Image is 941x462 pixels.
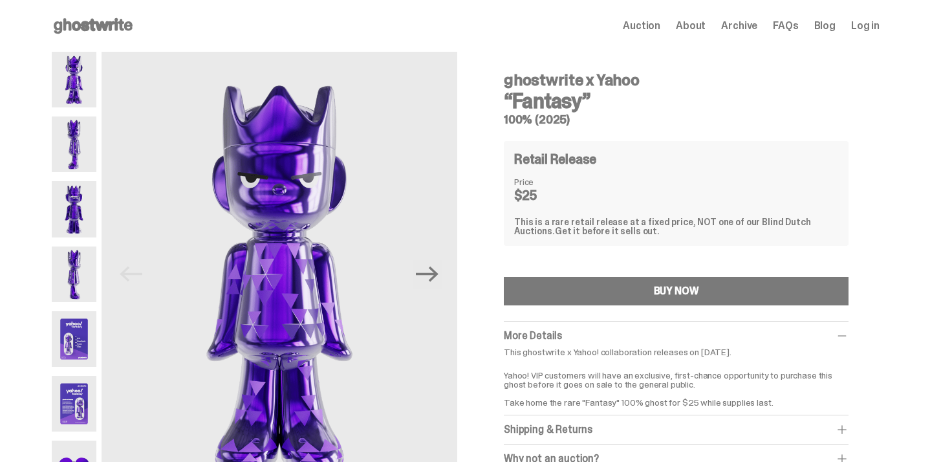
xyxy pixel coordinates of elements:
h3: “Fantasy” [504,91,849,111]
p: This ghostwrite x Yahoo! collaboration releases on [DATE]. [504,347,849,357]
button: BUY NOW [504,277,849,305]
a: FAQs [773,21,798,31]
img: Yahoo-HG---6.png [52,376,96,432]
img: Yahoo-HG---3.png [52,181,96,237]
img: Yahoo-HG---1.png [52,52,96,107]
a: About [676,21,706,31]
a: Archive [721,21,757,31]
img: Yahoo-HG---4.png [52,247,96,302]
h4: ghostwrite x Yahoo [504,72,849,88]
a: Blog [814,21,836,31]
a: Auction [623,21,660,31]
h5: 100% (2025) [504,114,849,126]
span: More Details [504,329,562,342]
a: Log in [851,21,880,31]
dt: Price [514,177,579,186]
div: Shipping & Returns [504,423,849,436]
img: Yahoo-HG---2.png [52,116,96,172]
dd: $25 [514,189,579,202]
h4: Retail Release [514,153,596,166]
p: Yahoo! VIP customers will have an exclusive, first-chance opportunity to purchase this ghost befo... [504,362,849,407]
div: BUY NOW [654,286,699,296]
span: Get it before it sells out. [555,225,660,237]
img: Yahoo-HG---5.png [52,311,96,367]
div: This is a rare retail release at a fixed price, NOT one of our Blind Dutch Auctions. [514,217,838,236]
button: Next [413,260,442,289]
